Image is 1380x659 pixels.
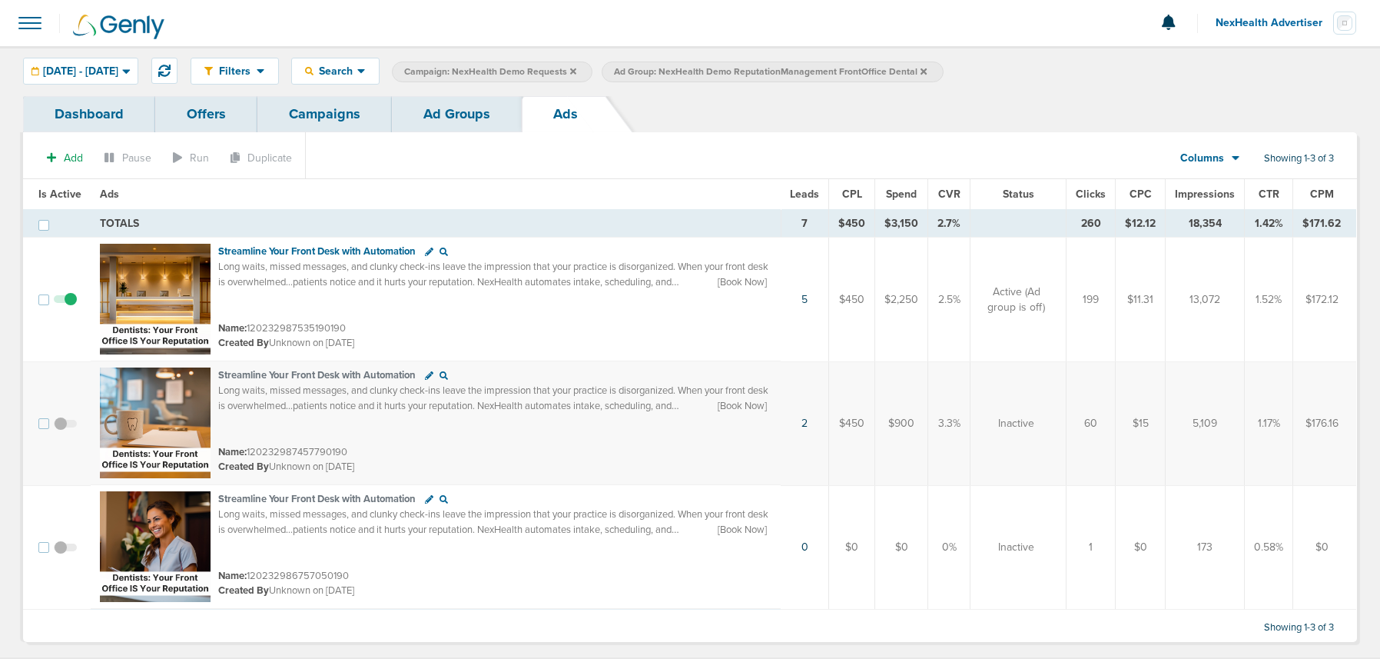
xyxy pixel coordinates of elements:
td: 3.3% [928,361,970,485]
span: CPM [1310,188,1334,201]
td: $450 [829,210,875,238]
span: Inactive [998,540,1034,555]
span: Name: [218,570,247,582]
span: [Book Now] [718,275,767,289]
span: Streamline Your Front Desk with Automation [218,369,416,381]
td: 173 [1166,485,1245,610]
td: $11.31 [1116,238,1166,362]
td: 5,109 [1166,361,1245,485]
td: $900 [875,361,928,485]
span: Ad Group: NexHealth Demo ReputationManagement FrontOffice Dental [614,65,927,78]
td: $450 [829,238,875,362]
span: Impressions [1175,188,1235,201]
span: Active (Ad group is off) [980,285,1053,315]
a: Ad Groups [392,96,522,132]
span: Spend [886,188,917,201]
span: [Book Now] [718,523,767,537]
td: $171.62 [1293,210,1357,238]
a: Dashboard [23,96,155,132]
td: 7 [781,210,829,238]
span: Created By [218,461,269,473]
span: Long waits, missed messages, and clunky check-ins leave the impression that your practice is diso... [218,261,768,318]
span: CPC [1130,188,1152,201]
td: $172.12 [1293,238,1357,362]
td: $0 [1116,485,1166,610]
td: 13,072 [1166,238,1245,362]
span: Clicks [1076,188,1106,201]
small: 120232986757050190 [218,570,349,582]
span: Filters [213,65,257,78]
td: 1 [1067,485,1116,610]
td: 60 [1067,361,1116,485]
span: Showing 1-3 of 3 [1264,152,1334,165]
span: NexHealth Advertiser [1216,18,1333,28]
td: $12.12 [1116,210,1166,238]
span: CPL [842,188,862,201]
small: Unknown on [DATE] [218,584,354,597]
td: 2.5% [928,238,970,362]
a: Campaigns [257,96,392,132]
td: $0 [1293,485,1357,610]
span: Ads [100,188,119,201]
span: Add [64,151,83,165]
span: Columns [1180,151,1224,166]
td: $0 [829,485,875,610]
span: Is Active [38,188,81,201]
td: 0.58% [1245,485,1293,610]
td: 2.7% [928,210,970,238]
td: 1.42% [1245,210,1293,238]
span: Long waits, missed messages, and clunky check-ins leave the impression that your practice is diso... [218,384,768,442]
span: Search [313,65,357,78]
img: Ad image [100,368,211,478]
a: 5 [801,293,808,306]
small: 120232987457790190 [218,446,347,458]
td: 1.52% [1245,238,1293,362]
td: $176.16 [1293,361,1357,485]
small: Unknown on [DATE] [218,336,354,350]
span: CVR [938,188,960,201]
span: Streamline Your Front Desk with Automation [218,493,416,505]
td: 1.17% [1245,361,1293,485]
span: Name: [218,322,247,334]
span: [DATE] - [DATE] [43,66,118,77]
small: Unknown on [DATE] [218,460,354,474]
span: CTR [1259,188,1279,201]
a: Ads [522,96,609,132]
img: Ad image [100,244,211,354]
a: 2 [801,417,808,430]
td: $450 [829,361,875,485]
td: TOTALS [91,210,781,238]
a: 0 [801,541,808,554]
span: Created By [218,584,269,597]
button: Add [38,147,91,169]
a: Offers [155,96,257,132]
td: 18,354 [1166,210,1245,238]
td: $2,250 [875,238,928,362]
span: Long waits, missed messages, and clunky check-ins leave the impression that your practice is diso... [218,508,768,566]
td: 0% [928,485,970,610]
img: Ad image [100,491,211,602]
td: 260 [1067,210,1116,238]
span: Streamline Your Front Desk with Automation [218,245,416,258]
span: Leads [790,188,819,201]
span: Campaign: NexHealth Demo Requests [404,65,576,78]
img: Genly [73,15,164,39]
td: 199 [1067,238,1116,362]
td: $3,150 [875,210,928,238]
span: [Book Now] [718,399,767,413]
span: Name: [218,446,247,458]
span: Showing 1-3 of 3 [1264,621,1334,634]
span: Created By [218,337,269,349]
td: $15 [1116,361,1166,485]
td: $0 [875,485,928,610]
span: Inactive [998,416,1034,431]
small: 120232987535190190 [218,322,346,334]
span: Status [1003,188,1034,201]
